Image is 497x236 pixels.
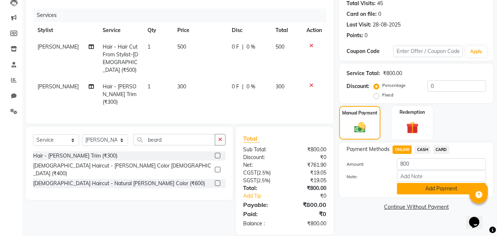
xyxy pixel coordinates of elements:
[347,70,380,77] div: Service Total:
[397,158,486,170] input: Amount
[347,47,393,55] div: Coupon Code
[34,8,332,22] div: Services
[285,177,332,184] div: ₹19.05
[276,43,284,50] span: 500
[238,184,285,192] div: Total:
[347,82,369,90] div: Discount:
[246,43,255,51] span: 0 %
[293,192,332,200] div: ₹0
[173,22,227,39] th: Price
[397,183,486,194] button: Add Payment
[285,200,332,209] div: ₹800.00
[402,120,422,135] img: _gift.svg
[238,146,285,154] div: Sub Total:
[397,170,486,182] input: Add Note
[238,209,285,218] div: Paid:
[393,145,412,154] span: ONLINE
[276,83,284,90] span: 300
[285,220,332,228] div: ₹800.00
[466,46,487,57] button: Apply
[342,110,377,116] label: Manual Payment
[347,32,363,39] div: Points:
[177,43,186,50] span: 500
[148,43,150,50] span: 1
[258,177,269,183] span: 2.5%
[98,22,143,39] th: Service
[285,209,332,218] div: ₹0
[302,22,326,39] th: Action
[382,92,393,98] label: Fixed
[238,220,285,228] div: Balance :
[134,134,215,145] input: Search or Scan
[103,43,138,73] span: Hair - Hair Cut From Stylist-[DEMOGRAPHIC_DATA] (₹500)
[243,169,257,176] span: CGST
[285,146,332,154] div: ₹800.00
[148,83,150,90] span: 1
[243,135,260,142] span: Total
[258,170,269,176] span: 2.5%
[341,203,492,211] a: Continue Without Payment
[242,43,244,51] span: |
[400,109,425,116] label: Redemption
[341,173,391,180] label: Note:
[393,46,463,57] input: Enter Offer / Coupon Code
[285,169,332,177] div: ₹19.05
[378,10,381,18] div: 0
[347,145,390,153] span: Payment Methods
[365,32,368,39] div: 0
[238,154,285,161] div: Discount:
[373,21,401,29] div: 28-08-2025
[232,43,239,51] span: 0 F
[246,83,255,91] span: 0 %
[38,43,79,50] span: [PERSON_NAME]
[243,177,256,184] span: SGST
[33,180,205,187] div: [DEMOGRAPHIC_DATA] Haircut - Natural [PERSON_NAME] Color (₹600)
[33,22,98,39] th: Stylist
[242,83,244,91] span: |
[347,10,377,18] div: Card on file:
[238,161,285,169] div: Net:
[238,192,292,200] a: Add Tip
[238,200,285,209] div: Payable:
[382,82,406,89] label: Percentage
[38,83,79,90] span: [PERSON_NAME]
[33,152,117,160] div: Hair - [PERSON_NAME] Trim (₹300)
[143,22,173,39] th: Qty
[227,22,271,39] th: Disc
[238,177,285,184] div: ( )
[271,22,302,39] th: Total
[103,83,136,105] span: Hair - [PERSON_NAME] Trim (₹300)
[232,83,239,91] span: 0 F
[433,145,449,154] span: CARD
[285,161,332,169] div: ₹761.90
[33,162,212,177] div: [DEMOGRAPHIC_DATA] Haircut - [PERSON_NAME] Color [DEMOGRAPHIC_DATA] (₹400)
[285,154,332,161] div: ₹0
[415,145,430,154] span: CASH
[351,121,369,134] img: _cash.svg
[347,21,371,29] div: Last Visit:
[238,169,285,177] div: ( )
[466,207,490,229] iframe: chat widget
[177,83,186,90] span: 300
[383,70,402,77] div: ₹800.00
[285,184,332,192] div: ₹800.00
[341,161,391,168] label: Amount:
